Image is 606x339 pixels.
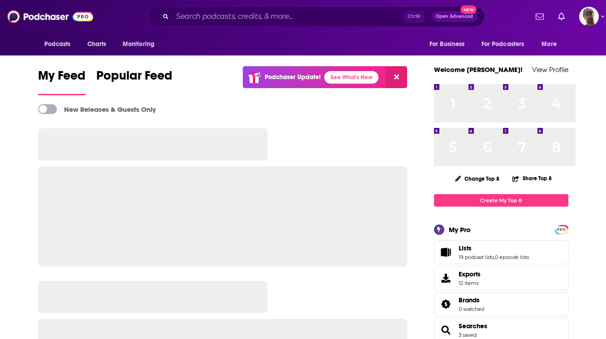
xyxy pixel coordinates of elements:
a: Popular Feed [96,68,172,95]
span: Exports [459,270,481,278]
p: Podchaser Update! [265,73,321,81]
a: Lists [459,244,529,252]
span: Ctrl K [404,11,425,22]
a: 0 watched [459,306,484,312]
a: Searches [437,324,455,336]
span: Monitoring [123,38,155,51]
span: New [460,5,477,14]
a: See What's New [324,71,378,84]
span: Lists [434,240,568,264]
span: For Business [430,38,465,51]
a: New Releases & Guests Only [38,104,156,114]
a: Searches [459,322,487,330]
a: 19 podcast lists [459,254,494,260]
a: 3 saved [459,332,477,338]
div: My Pro [449,225,471,234]
span: Open Advanced [436,14,473,19]
span: Podcasts [44,38,71,51]
span: My Feed [38,68,86,89]
span: For Podcasters [481,38,524,51]
span: PRO [556,226,567,233]
img: Podchaser - Follow, Share and Rate Podcasts [7,8,93,25]
a: Lists [437,246,455,258]
a: Show notifications dropdown [554,9,568,24]
span: Popular Feed [96,68,172,89]
a: PRO [556,225,567,232]
span: Logged in as cjPurdy [579,7,599,26]
span: Charts [87,38,107,51]
button: open menu [476,36,537,53]
button: open menu [535,36,568,53]
button: Open AdvancedNew [432,11,477,22]
button: open menu [38,36,82,53]
span: More [542,38,557,51]
a: Welcome [PERSON_NAME]! [434,65,523,74]
a: My Feed [38,68,86,95]
button: open menu [423,36,476,53]
a: Charts [82,36,112,53]
button: Share Top 8 [512,169,552,187]
span: Brands [434,292,568,316]
img: User Profile [579,7,599,26]
a: 0 episode lists [495,254,529,260]
span: , [494,254,495,260]
span: Lists [459,244,472,252]
button: Change Top 8 [450,173,505,184]
a: View Profile [532,65,568,74]
button: open menu [116,36,166,53]
a: Brands [437,298,455,310]
span: Brands [459,296,480,304]
a: Brands [459,296,484,304]
div: Search podcasts, credits, & more... [148,6,485,27]
button: Show profile menu [579,7,599,26]
a: Show notifications dropdown [532,9,547,24]
a: Exports [434,266,568,290]
a: Create My Top 8 [434,194,568,206]
input: Search podcasts, credits, & more... [172,9,404,24]
span: 12 items [459,280,481,286]
span: Exports [437,272,455,284]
